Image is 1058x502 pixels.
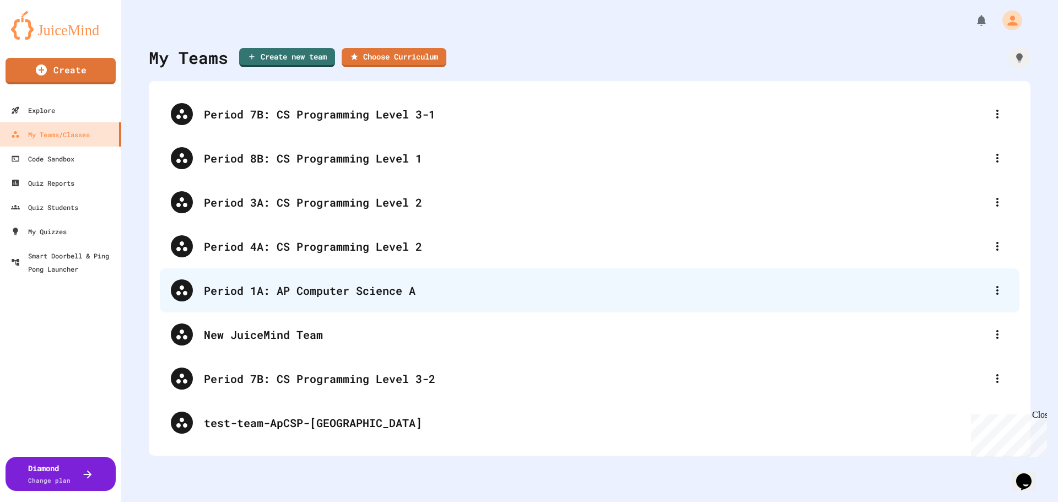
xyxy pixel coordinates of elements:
[204,194,986,210] div: Period 3A: CS Programming Level 2
[4,4,76,70] div: Chat with us now!Close
[967,410,1047,457] iframe: chat widget
[239,48,335,67] a: Create new team
[204,282,986,299] div: Period 1A: AP Computer Science A
[6,58,116,84] a: Create
[160,357,1019,401] div: Period 7B: CS Programming Level 3-2
[160,312,1019,357] div: New JuiceMind Team
[342,48,446,67] a: Choose Curriculum
[11,201,78,214] div: Quiz Students
[204,150,986,166] div: Period 8B: CS Programming Level 1
[160,224,1019,268] div: Period 4A: CS Programming Level 2
[954,11,991,30] div: My Notifications
[11,176,74,190] div: Quiz Reports
[11,225,67,238] div: My Quizzes
[204,414,1008,431] div: test-team-ApCSP-[GEOGRAPHIC_DATA]
[11,249,117,276] div: Smart Doorbell & Ping Pong Launcher
[11,128,90,141] div: My Teams/Classes
[160,401,1019,445] div: test-team-ApCSP-[GEOGRAPHIC_DATA]
[28,462,71,485] div: Diamond
[1008,47,1030,69] div: How it works
[204,106,986,122] div: Period 7B: CS Programming Level 3-1
[160,136,1019,180] div: Period 8B: CS Programming Level 1
[1012,458,1047,491] iframe: chat widget
[204,326,986,343] div: New JuiceMind Team
[28,476,71,484] span: Change plan
[204,238,986,255] div: Period 4A: CS Programming Level 2
[11,104,55,117] div: Explore
[160,92,1019,136] div: Period 7B: CS Programming Level 3-1
[160,180,1019,224] div: Period 3A: CS Programming Level 2
[6,457,116,491] button: DiamondChange plan
[11,11,110,40] img: logo-orange.svg
[991,8,1025,33] div: My Account
[160,268,1019,312] div: Period 1A: AP Computer Science A
[149,45,228,70] div: My Teams
[204,370,986,387] div: Period 7B: CS Programming Level 3-2
[11,152,74,165] div: Code Sandbox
